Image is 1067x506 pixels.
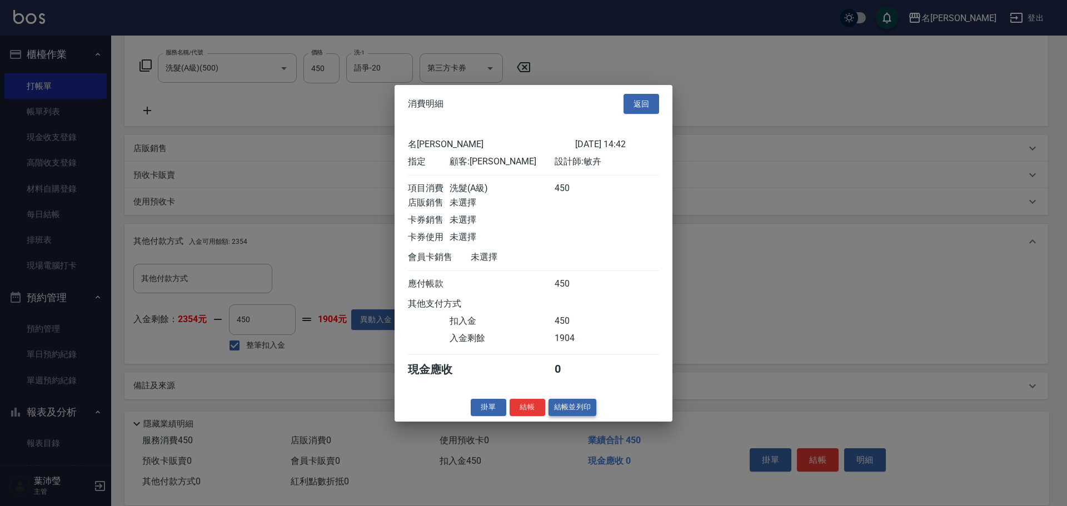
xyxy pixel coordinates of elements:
div: 設計師: 敏卉 [555,156,659,168]
div: 450 [555,183,596,194]
div: [DATE] 14:42 [575,139,659,151]
button: 掛單 [471,399,506,416]
div: 卡券使用 [408,232,450,243]
div: 名[PERSON_NAME] [408,139,575,151]
button: 結帳 [510,399,545,416]
div: 項目消費 [408,183,450,194]
div: 1904 [555,333,596,344]
div: 洗髮(A級) [450,183,554,194]
button: 結帳並列印 [549,399,597,416]
div: 顧客: [PERSON_NAME] [450,156,554,168]
div: 扣入金 [450,315,554,327]
div: 店販銷售 [408,197,450,209]
div: 卡券銷售 [408,214,450,226]
div: 未選擇 [450,214,554,226]
div: 450 [555,315,596,327]
div: 未選擇 [450,232,554,243]
div: 未選擇 [471,252,575,263]
div: 會員卡銷售 [408,252,471,263]
div: 未選擇 [450,197,554,209]
button: 返回 [624,93,659,114]
div: 指定 [408,156,450,168]
div: 應付帳款 [408,278,450,290]
div: 入金剩餘 [450,333,554,344]
div: 其他支付方式 [408,298,492,310]
span: 消費明細 [408,98,443,109]
div: 現金應收 [408,362,471,377]
div: 450 [555,278,596,290]
div: 0 [555,362,596,377]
